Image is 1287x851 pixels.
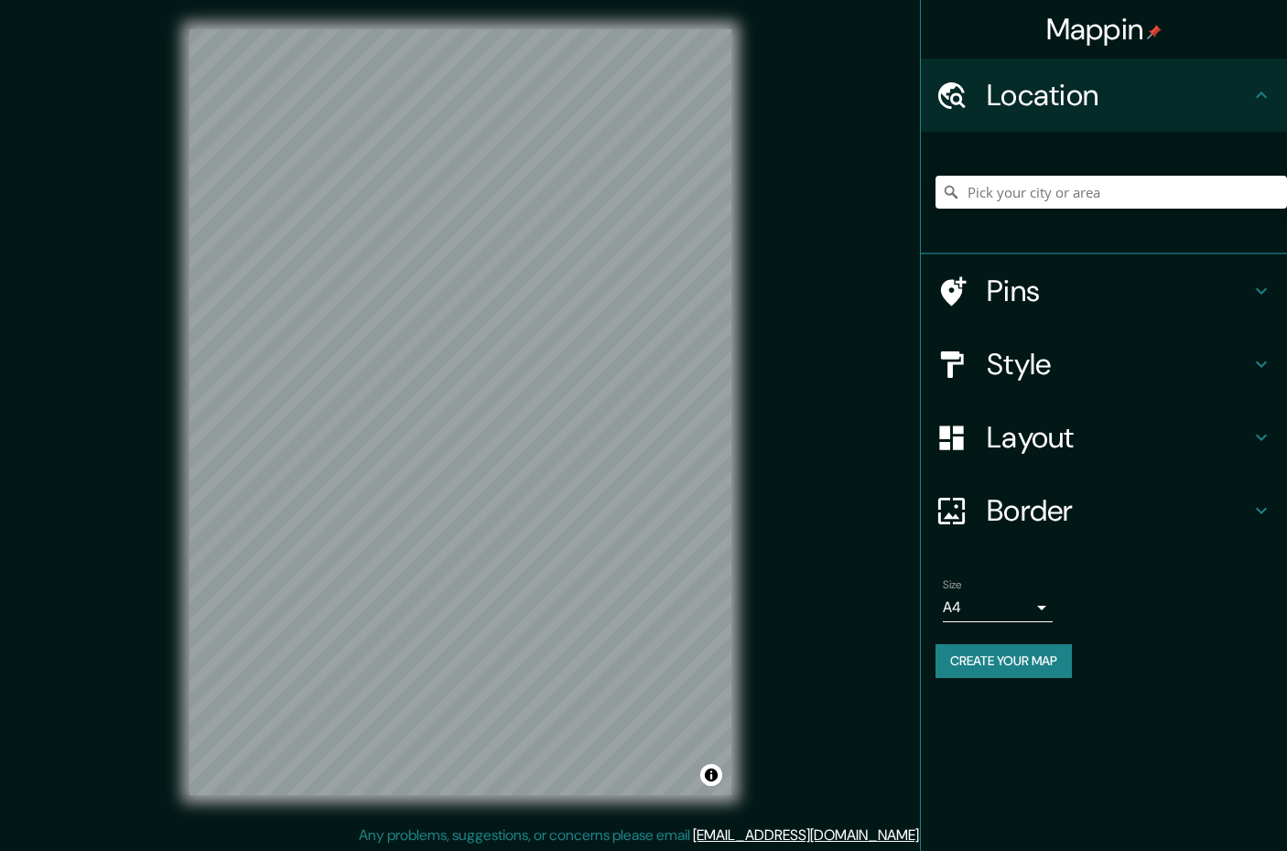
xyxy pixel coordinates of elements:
[921,59,1287,132] div: Location
[921,401,1287,474] div: Layout
[693,825,919,845] a: [EMAIL_ADDRESS][DOMAIN_NAME]
[921,474,1287,547] div: Border
[189,29,731,795] canvas: Map
[943,577,962,593] label: Size
[936,644,1072,678] button: Create your map
[987,273,1250,309] h4: Pins
[987,492,1250,529] h4: Border
[921,254,1287,328] div: Pins
[1124,780,1267,831] iframe: Help widget launcher
[943,593,1053,622] div: A4
[1046,11,1163,48] h4: Mappin
[1147,25,1162,39] img: pin-icon.png
[987,346,1250,382] h4: Style
[700,764,722,786] button: Toggle attribution
[359,824,922,846] p: Any problems, suggestions, or concerns please email .
[921,328,1287,401] div: Style
[936,176,1287,209] input: Pick your city or area
[987,419,1250,456] h4: Layout
[987,77,1250,113] h4: Location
